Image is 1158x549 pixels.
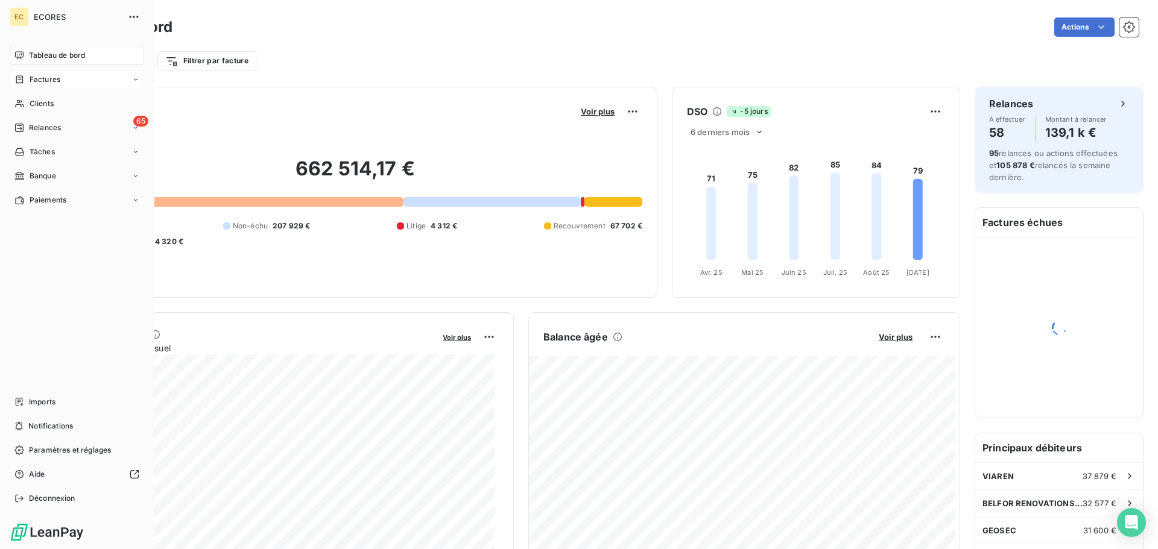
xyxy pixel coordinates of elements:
span: Aide [29,469,45,480]
span: relances ou actions effectuées et relancés la semaine dernière. [989,148,1118,182]
span: 6 derniers mois [691,127,750,137]
h4: 58 [989,123,1025,142]
span: 31 600 € [1083,525,1116,535]
span: Litige [407,221,426,231]
span: GEOSEC [982,525,1016,535]
span: BELFOR RENOVATIONS SOLUTIONS BRS [982,498,1083,508]
button: Voir plus [439,331,475,342]
span: Notifications [28,421,73,431]
tspan: Mai 25 [741,268,764,277]
span: Relances [29,122,61,133]
button: Actions [1054,17,1115,37]
button: Voir plus [577,106,618,117]
h2: 662 514,17 € [68,157,642,193]
div: Open Intercom Messenger [1117,508,1146,537]
span: Déconnexion [29,493,75,504]
span: 32 577 € [1083,498,1116,508]
h4: 139,1 k € [1045,123,1107,142]
span: 207 929 € [273,221,310,231]
span: ECORES [34,12,121,22]
span: Voir plus [879,332,913,342]
tspan: [DATE] [906,268,929,277]
span: Voir plus [581,107,615,116]
span: 95 [989,148,999,158]
span: 65 [133,116,148,127]
h6: Relances [989,96,1033,111]
span: Chiffre d'affaires mensuel [68,342,434,354]
button: Filtrer par facture [157,51,256,71]
span: Imports [29,397,55,407]
span: 105 878 € [996,160,1034,170]
tspan: Août 25 [863,268,890,277]
span: 67 702 € [610,221,642,231]
tspan: Juil. 25 [823,268,847,277]
span: 37 879 € [1083,471,1116,481]
span: Factures [30,74,60,85]
span: 4 312 € [431,221,457,231]
span: Non-échu [233,221,268,231]
span: Montant à relancer [1045,116,1107,123]
span: Paramètres et réglages [29,445,111,456]
h6: DSO [687,104,707,119]
tspan: Juin 25 [782,268,806,277]
span: Voir plus [443,333,471,342]
span: -4 320 € [151,236,183,247]
span: Clients [30,98,54,109]
span: Tableau de bord [29,50,85,61]
h6: Balance âgée [543,330,608,344]
span: Recouvrement [554,221,606,231]
span: -5 jours [727,106,771,117]
div: EC [10,7,29,27]
img: Logo LeanPay [10,522,84,542]
span: Banque [30,171,56,181]
span: À effectuer [989,116,1025,123]
h6: Factures échues [975,208,1143,237]
button: Voir plus [875,331,916,342]
tspan: Avr. 25 [700,268,723,277]
h6: Principaux débiteurs [975,433,1143,462]
span: Paiements [30,195,66,205]
a: Aide [10,465,144,484]
span: Tâches [30,146,55,157]
span: VIAREN [982,471,1014,481]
